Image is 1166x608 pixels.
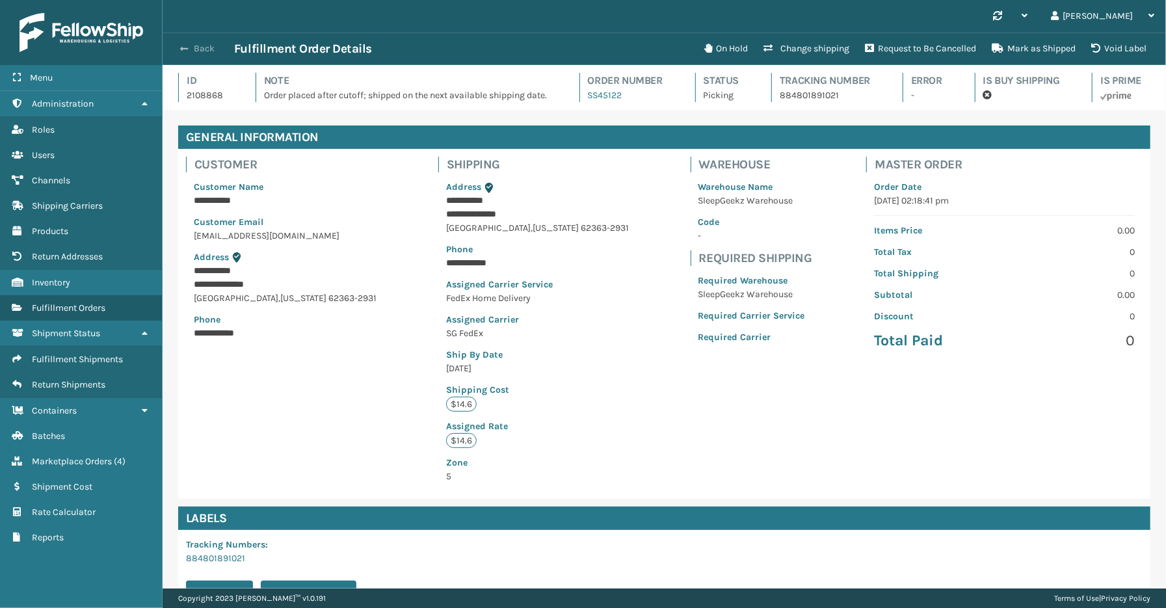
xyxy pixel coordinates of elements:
[446,362,629,375] p: [DATE]
[1091,44,1100,53] i: VOIDLABEL
[696,36,756,62] button: On Hold
[32,379,105,390] span: Return Shipments
[698,287,805,301] p: SleepGeekz Warehouse
[194,157,384,172] h4: Customer
[581,222,629,233] span: 62363-2931
[874,224,996,237] p: Items Price
[704,73,748,88] h4: Status
[874,331,996,350] p: Total Paid
[32,507,96,518] span: Rate Calculator
[234,41,372,57] h3: Fulfillment Order Details
[446,456,629,469] p: Zone
[446,456,629,482] span: 5
[186,581,253,604] button: Print Label
[194,180,377,194] p: Customer Name
[446,433,477,448] p: $14.6
[857,36,984,62] button: Request to Be Cancelled
[32,124,55,135] span: Roles
[32,328,100,339] span: Shipment Status
[194,229,377,243] p: [EMAIL_ADDRESS][DOMAIN_NAME]
[278,293,280,304] span: ,
[446,348,629,362] p: Ship By Date
[1100,73,1150,88] h4: Is Prime
[984,36,1083,62] button: Mark as Shipped
[698,274,805,287] p: Required Warehouse
[32,226,68,237] span: Products
[178,588,326,608] p: Copyright 2023 [PERSON_NAME]™ v 1.0.191
[911,73,951,88] h4: Error
[446,278,629,291] p: Assigned Carrier Service
[32,354,123,365] span: Fulfillment Shipments
[32,302,105,313] span: Fulfillment Orders
[698,309,805,323] p: Required Carrier Service
[32,481,92,492] span: Shipment Cost
[32,405,77,416] span: Containers
[763,44,773,53] i: Change shipping
[1101,594,1150,603] a: Privacy Policy
[328,293,377,304] span: 62363-2931
[32,175,70,186] span: Channels
[20,13,143,52] img: logo
[280,293,326,304] span: [US_STATE]
[194,313,377,326] p: Phone
[1013,224,1135,237] p: 0.00
[699,157,813,172] h4: Warehouse
[32,277,70,288] span: Inventory
[178,126,1150,149] h4: General Information
[446,383,629,397] p: Shipping Cost
[531,222,533,233] span: ,
[32,532,64,543] span: Reports
[699,250,813,266] h4: Required Shipping
[1013,245,1135,259] p: 0
[1013,331,1135,350] p: 0
[698,194,805,207] p: SleepGeekz Warehouse
[174,43,234,55] button: Back
[114,456,126,467] span: ( 4 )
[446,243,629,256] p: Phone
[1013,288,1135,302] p: 0.00
[874,194,1135,207] p: [DATE] 02:18:41 pm
[446,313,629,326] p: Assigned Carrier
[698,229,805,243] p: -
[194,215,377,229] p: Customer Email
[1013,267,1135,280] p: 0
[704,44,712,53] i: On Hold
[264,73,556,88] h4: Note
[1054,594,1099,603] a: Terms of Use
[30,72,53,83] span: Menu
[446,326,629,340] p: SG FedEx
[911,88,951,102] p: -
[32,430,65,442] span: Batches
[780,88,879,102] p: 884801891021
[446,181,481,192] span: Address
[1013,310,1135,323] p: 0
[194,293,278,304] span: [GEOGRAPHIC_DATA]
[874,310,996,323] p: Discount
[32,98,94,109] span: Administration
[983,73,1069,88] h4: Is Buy Shipping
[446,222,531,233] span: [GEOGRAPHIC_DATA]
[446,291,629,305] p: FedEx Home Delivery
[874,180,1135,194] p: Order Date
[186,539,268,550] span: Tracking Numbers :
[875,157,1143,172] h4: Master Order
[698,330,805,344] p: Required Carrier
[187,73,232,88] h4: Id
[874,245,996,259] p: Total Tax
[1054,588,1150,608] div: |
[704,88,748,102] p: Picking
[533,222,579,233] span: [US_STATE]
[874,267,996,280] p: Total Shipping
[186,553,245,564] a: 884801891021
[264,88,556,102] p: Order placed after cutoff; shipped on the next available shipping date.
[194,252,229,263] span: Address
[32,251,103,262] span: Return Addresses
[588,90,622,101] a: SS45122
[446,397,477,412] p: $14.6
[698,215,805,229] p: Code
[446,419,629,433] p: Assigned Rate
[698,180,805,194] p: Warehouse Name
[588,73,672,88] h4: Order Number
[865,44,874,53] i: Request to Be Cancelled
[178,507,1150,530] h4: Labels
